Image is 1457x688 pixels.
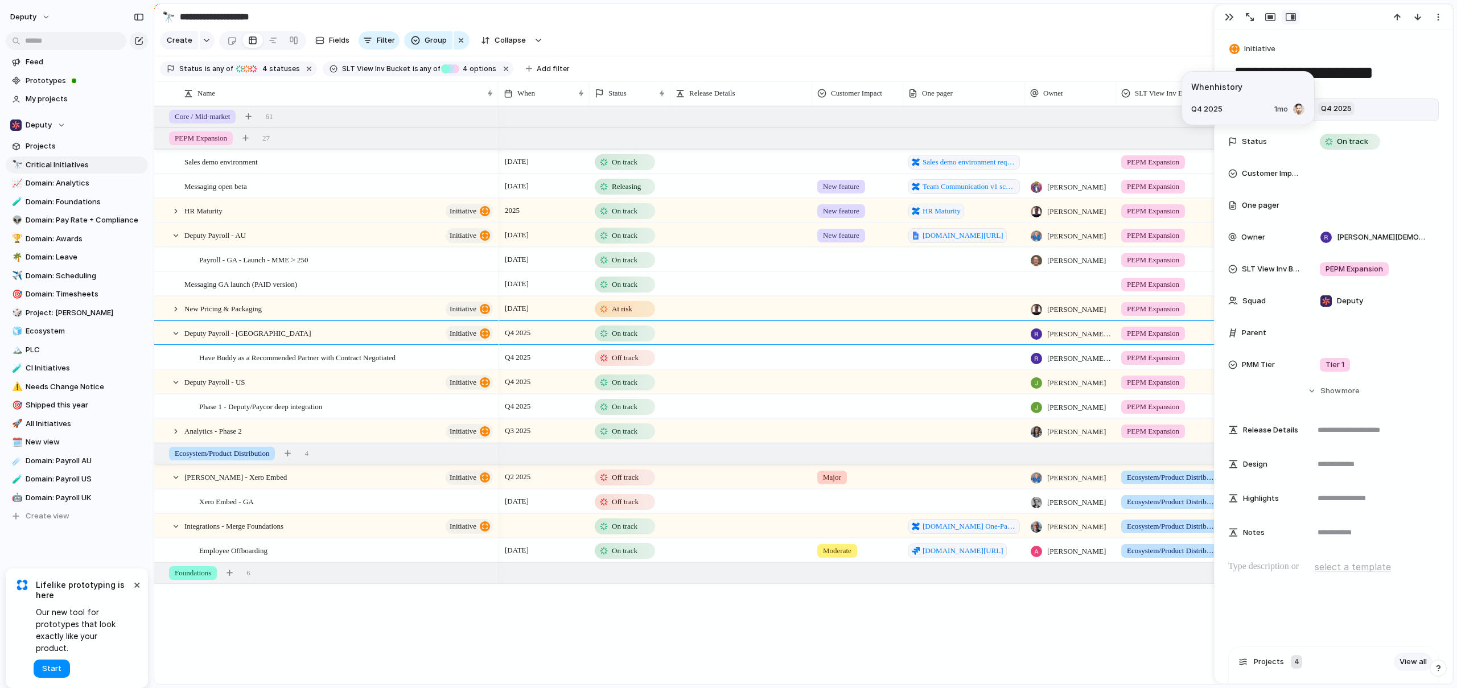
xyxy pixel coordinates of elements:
[12,473,20,486] div: 🧪
[246,567,250,579] span: 6
[304,448,308,459] span: 4
[923,545,1003,557] span: [DOMAIN_NAME][URL]
[1341,385,1360,397] span: more
[908,519,1020,534] a: [DOMAIN_NAME] One-Pager
[612,303,632,315] span: At risk
[1242,327,1266,339] span: Parent
[1320,385,1341,397] span: Show
[203,63,235,75] button: isany of
[1326,263,1383,275] span: PEPM Expansion
[12,362,20,375] div: 🧪
[377,35,395,46] span: Filter
[26,270,144,282] span: Domain: Scheduling
[6,452,148,469] div: ☄️Domain: Payroll AU
[612,205,637,217] span: On track
[1242,295,1266,307] span: Squad
[12,269,20,282] div: ✈️
[404,31,452,50] button: Group
[1191,104,1223,115] span: Q4 2025
[418,64,441,74] span: any of
[10,11,36,23] span: deputy
[12,177,20,190] div: 📈
[26,344,144,356] span: PLC
[1243,425,1298,436] span: Release Details
[175,448,269,459] span: Ecosystem/Product Distribution
[6,156,148,174] a: 🔭Critical Initiatives
[612,254,637,266] span: On track
[1127,230,1179,241] span: PEPM Expansion
[612,328,637,339] span: On track
[1242,136,1267,147] span: Status
[1243,493,1279,504] span: Highlights
[1127,303,1179,315] span: PEPM Expansion
[6,138,148,155] a: Projects
[12,214,20,227] div: 👽
[6,230,148,248] a: 🏆Domain: Awards
[6,360,148,377] div: 🧪CI Initiatives
[413,64,418,74] span: is
[612,472,639,483] span: Off track
[6,267,148,285] a: ✈️Domain: Scheduling
[6,72,148,89] a: Prototypes
[474,31,532,50] button: Collapse
[26,196,144,208] span: Domain: Foundations
[10,178,22,189] button: 📈
[823,230,859,241] span: New feature
[12,288,20,301] div: 🎯
[10,473,22,485] button: 🧪
[1127,279,1179,290] span: PEPM Expansion
[612,377,637,388] span: On track
[612,496,639,508] span: Off track
[923,181,1016,192] span: Team Communication v1 scope release phases
[199,253,308,266] span: Payroll - GA - Launch - MME > 250
[6,53,148,71] a: Feed
[823,205,859,217] span: New feature
[6,175,148,192] a: 📈Domain: Analytics
[502,424,533,438] span: Q3 2025
[10,289,22,300] button: 🎯
[1243,459,1267,470] span: Design
[10,196,22,208] button: 🧪
[459,64,470,73] span: 4
[1242,200,1279,211] span: One pager
[10,215,22,226] button: 👽
[1337,136,1368,147] span: On track
[612,279,637,290] span: On track
[502,399,533,413] span: Q4 2025
[1242,263,1301,275] span: SLT View Inv Bucket
[1127,472,1215,483] span: Ecosystem/Product Distribution
[10,307,22,319] button: 🎲
[612,401,637,413] span: On track
[1047,472,1106,484] span: [PERSON_NAME]
[612,521,637,532] span: On track
[502,179,532,193] span: [DATE]
[6,434,148,451] div: 🗓️New view
[6,193,148,211] a: 🧪Domain: Foundations
[184,277,297,290] span: Messaging GA launch (PAID version)
[1394,653,1433,671] a: View all
[6,471,148,488] a: 🧪Domain: Payroll US
[1127,254,1179,266] span: PEPM Expansion
[259,64,300,74] span: statuses
[42,663,61,674] span: Start
[175,133,227,144] span: PEPM Expansion
[450,518,476,534] span: initiative
[1127,496,1215,508] span: Ecosystem/Product Distribution
[6,378,148,396] div: ⚠️Needs Change Notice
[6,489,148,506] a: 🤖Domain: Payroll UK
[10,159,22,171] button: 🔭
[1227,41,1279,57] button: Initiative
[179,64,203,74] span: Status
[450,374,476,390] span: initiative
[329,35,349,46] span: Fields
[612,181,641,192] span: Releasing
[26,455,144,467] span: Domain: Payroll AU
[519,61,577,77] button: Add filter
[6,415,148,432] a: 🚀All Initiatives
[1047,497,1106,508] span: [PERSON_NAME]
[6,304,148,322] a: 🎲Project: [PERSON_NAME]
